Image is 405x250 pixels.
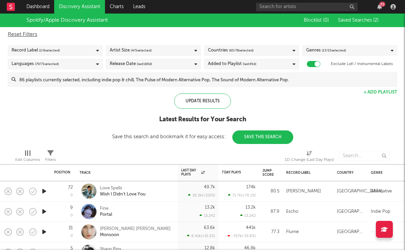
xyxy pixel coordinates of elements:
[35,60,59,68] span: ( 70 / 71 selected)
[371,187,392,195] div: Alternative
[246,185,256,189] div: 174k
[364,90,397,95] button: + Add Playlist
[338,18,379,23] span: Saved Searches
[208,46,254,55] div: Countries
[228,193,256,197] div: 71.7k ( +70.1 % )
[331,60,393,68] label: Exclude Lofi / Instrumental Labels
[15,156,40,164] div: Edit Columns
[70,206,73,210] div: 9
[262,187,279,195] div: 80.5
[100,226,171,238] a: [PERSON_NAME] [PERSON_NAME]Monsoon
[68,226,73,230] div: 31
[100,212,112,218] div: Portal
[187,234,215,238] div: 8.41k ( +15.2 % )
[100,185,146,191] div: Love Spells
[70,193,73,197] div: 0
[100,226,171,232] div: [PERSON_NAME] [PERSON_NAME]
[15,147,40,167] div: Edit Columns
[262,228,279,236] div: 77.3
[100,185,146,197] a: Love SpellsWish I Didn't Love You
[26,16,108,24] div: Spotify/Apple Discovery Assistant
[208,60,256,68] div: Added to Playlist
[337,228,364,236] div: [GEOGRAPHIC_DATA]
[286,171,327,175] div: Record Label
[371,171,395,175] div: Genre
[68,185,73,190] div: 72
[181,168,205,176] div: Last Day Plays
[379,2,385,7] div: 25
[229,46,254,55] span: ( 65 / 78 selected)
[304,18,329,23] span: Blocklist
[286,228,299,236] div: Flume
[204,226,215,230] div: 63.6k
[110,46,152,55] div: Artist Size
[100,206,112,218] a: FinePortal
[377,4,382,9] button: 25
[137,60,152,68] span: (last 180 d)
[337,187,383,195] div: [GEOGRAPHIC_DATA]
[70,214,73,217] div: 0
[286,208,298,216] div: Escho
[262,169,274,177] div: Jump Score
[16,73,397,86] input: 86 playlists currently selected, including indie pop & chill, The Pulse of Modern Alternative Pop...
[12,46,60,55] div: Record Label
[110,60,152,68] div: Release Date
[45,156,56,164] div: Filters
[246,205,256,210] div: 13.2k
[70,234,73,238] div: 0
[262,208,279,216] div: 87.9
[246,226,256,230] div: 441k
[222,170,246,174] div: 7 Day Plays
[188,193,215,197] div: 30.2k ( +155 % )
[285,156,334,164] div: 1D Change (Last Day Plays)
[8,30,397,39] div: Reset Filters
[204,185,215,189] div: 49.7k
[39,46,60,55] span: ( 2 / 6 selected)
[322,46,346,55] span: ( 13 / 15 selected)
[232,130,293,144] button: Save This Search
[336,18,379,23] button: Saved Searches (2)
[286,187,321,195] div: [PERSON_NAME]
[174,93,231,109] div: Update Results
[45,147,56,167] div: Filters
[243,60,256,68] span: (last 45 d)
[228,234,256,238] div: -557k ( -55.8 % )
[100,206,112,212] div: Fine
[306,46,346,55] div: Genres
[80,171,171,175] div: Track
[112,134,293,139] div: Save this search and bookmark it for easy access:
[199,213,215,218] div: 13,242
[371,208,390,216] div: Indie Pop
[12,60,59,68] div: Languages
[54,170,70,174] div: Position
[112,116,293,124] div: Latest Results for Your Search
[339,151,390,161] input: Search...
[373,18,379,23] span: ( 2 )
[323,18,329,23] span: ( 0 )
[337,171,361,175] div: Country
[285,147,334,167] div: 1D Change (Last Day Plays)
[100,191,146,197] div: Wish I Didn't Love You
[205,205,215,210] div: 13.2k
[131,46,152,55] span: ( 4 / 5 selected)
[337,208,364,216] div: [GEOGRAPHIC_DATA]
[100,232,171,238] div: Monsoon
[256,3,358,11] input: Search for artists
[240,213,256,218] div: 13,242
